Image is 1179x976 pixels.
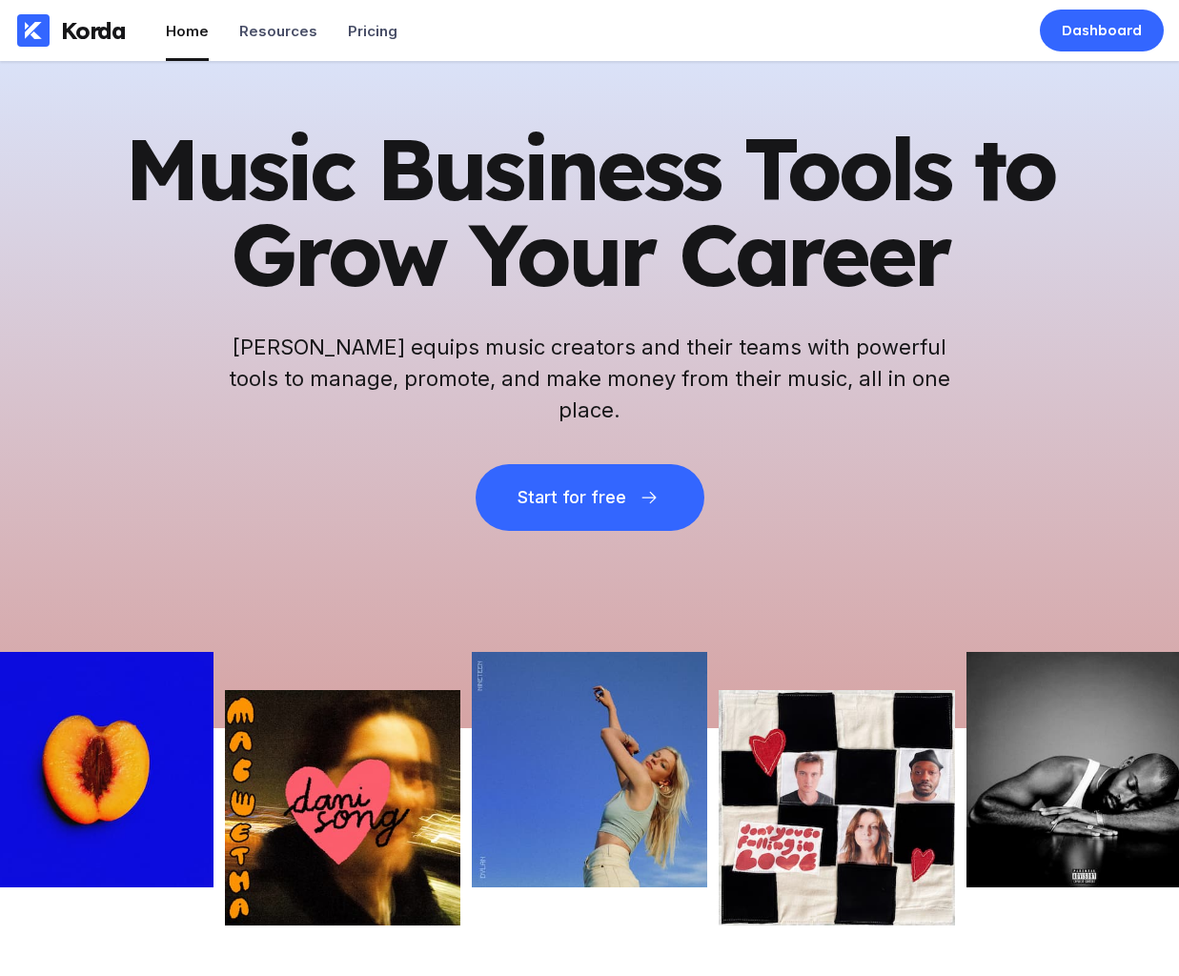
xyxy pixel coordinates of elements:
img: Picture of the author [472,652,707,887]
div: Resources [239,22,317,40]
img: Picture of the author [225,690,460,925]
div: Home [166,22,209,40]
h1: Music Business Tools to Grow Your Career [123,126,1057,297]
button: Start for free [476,464,704,531]
a: Dashboard [1040,10,1164,51]
img: Picture of the author [719,690,954,925]
div: Korda [61,16,126,45]
h2: [PERSON_NAME] equips music creators and their teams with powerful tools to manage, promote, and m... [228,332,952,426]
div: Start for free [518,488,626,507]
div: Dashboard [1062,21,1142,40]
div: Pricing [348,22,397,40]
